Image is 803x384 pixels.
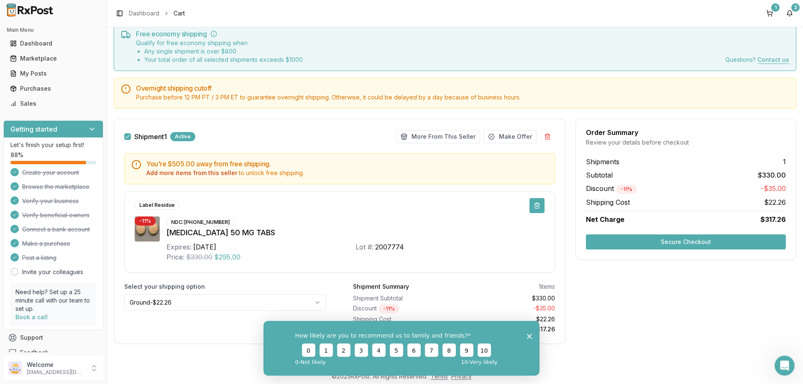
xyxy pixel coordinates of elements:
a: Invite your colleagues [22,268,83,276]
span: 88 % [10,151,23,159]
span: Verify beneficial owners [22,211,90,219]
img: Januvia 50 MG TABS [135,216,160,242]
div: [DATE] [193,242,216,252]
div: Shipping Cost [353,315,451,323]
span: Cart [174,9,185,18]
span: Discount [586,184,637,193]
div: - $35.00 [458,304,555,313]
div: Review your details before checkout [586,138,786,147]
div: - 11 % [135,216,156,226]
div: Purchases [10,84,97,93]
a: Purchases [7,81,100,96]
h5: Overnight shipping cutoff [136,85,789,92]
a: Marketplace [7,51,100,66]
a: My Posts [7,66,100,81]
div: Purchase before 12 PM PT / 3 PM ET to guarantee overnight shipping. Otherwise, it could be delaye... [136,93,789,102]
div: 2007774 [375,242,404,252]
div: - 11 % [378,304,399,313]
span: Shipping Cost [586,197,630,207]
span: $330.00 [186,252,212,262]
div: Sales [10,99,97,108]
a: Book a call [15,313,48,320]
span: Verify your business [22,197,79,205]
h2: Main Menu [7,27,100,33]
p: Need help? Set up a 25 minute call with our team to set up. [15,288,91,313]
img: RxPost Logo [3,3,57,17]
span: Subtotal [586,170,613,180]
button: More From This Seller [396,130,480,143]
div: [MEDICAL_DATA] 50 MG TABS [166,227,545,239]
button: My Posts [3,67,103,80]
li: Any single shipment is over $ 800 [144,47,303,56]
div: 3 [791,3,800,12]
div: Shipment Subtotal [353,294,451,303]
span: $330.00 [758,170,786,180]
span: -$35.00 [761,183,786,194]
div: $330.00 [458,294,555,303]
span: Make a purchase [22,239,70,248]
div: Discount [353,304,451,313]
span: Post a listing [22,254,56,262]
div: Dashboard [10,39,97,48]
button: 1 [763,7,776,20]
div: to unlock free shipping. [146,169,548,177]
img: User avatar [8,361,22,375]
div: 1 [771,3,780,12]
div: Label Residue [135,201,179,210]
div: Order Summary [586,129,786,136]
a: Terms [431,373,448,380]
button: Feedback [3,345,103,360]
span: Shipments [586,157,619,167]
h5: Free economy shipping [136,31,789,37]
div: Price: [166,252,184,262]
button: Purchases [3,82,103,95]
div: Expires: [166,242,192,252]
div: Active [170,132,195,141]
button: Support [3,330,103,345]
h3: Getting started [10,124,57,134]
div: Qualify for free economy shipping when [136,39,303,64]
span: Connect a bank account [22,225,90,234]
div: Marketplace [10,54,97,63]
button: Marketplace [3,52,103,65]
span: Shipment 1 [134,133,167,140]
a: Sales [7,96,100,111]
button: Secure Checkout [586,234,786,249]
div: Questions? [725,56,789,64]
a: Dashboard [129,9,159,18]
li: Your total order of all selected shipments exceeds $ 1000 [144,56,303,64]
iframe: Survey from RxPost [263,321,540,376]
nav: breadcrumb [129,9,185,18]
span: $295.00 [214,252,240,262]
p: [EMAIL_ADDRESS][DOMAIN_NAME] [27,369,85,376]
div: $22.26 [458,315,555,323]
a: Dashboard [7,36,100,51]
button: 3 [783,7,796,20]
label: Select your shipping option [124,282,326,291]
div: Shipment Summary [353,282,409,291]
span: Browse the marketplace [22,183,90,191]
span: $317.26 [760,214,786,224]
button: Sales [3,97,103,110]
button: Dashboard [3,37,103,50]
span: Create your account [22,168,79,177]
span: 1 [783,157,786,167]
button: Add more items from this seller [146,169,237,177]
span: $22.26 [764,197,786,207]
